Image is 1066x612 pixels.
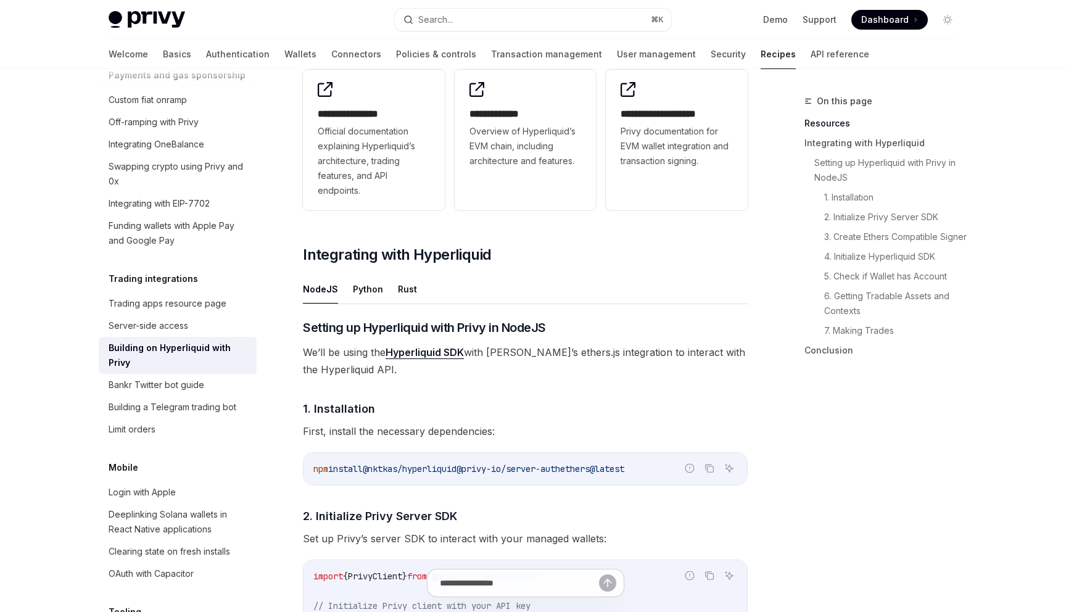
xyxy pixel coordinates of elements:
[824,207,967,227] a: 2. Initialize Privy Server SDK
[99,540,257,563] a: Clearing state on fresh installs
[682,460,698,476] button: Report incorrect code
[761,39,796,69] a: Recipes
[109,271,198,286] h5: Trading integrations
[109,485,176,500] div: Login with Apple
[396,39,476,69] a: Policies & controls
[99,292,257,315] a: Trading apps resource page
[804,114,967,133] a: Resources
[99,374,257,396] a: Bankr Twitter bot guide
[455,70,597,210] a: **** **** ***Overview of Hyperliquid’s EVM chain, including architecture and features.
[109,296,226,311] div: Trading apps resource page
[824,286,967,321] a: 6. Getting Tradable Assets and Contexts
[803,14,837,26] a: Support
[804,341,967,360] a: Conclusion
[109,318,188,333] div: Server-side access
[109,544,230,559] div: Clearing state on fresh installs
[721,460,737,476] button: Ask AI
[363,463,457,474] span: @nktkas/hyperliquid
[109,137,204,152] div: Integrating OneBalance
[303,344,748,378] span: We’ll be using the with [PERSON_NAME]’s ethers.js integration to interact with the Hyperliquid API.
[109,39,148,69] a: Welcome
[303,70,445,210] a: **** **** **** *Official documentation explaining Hyperliquid’s architecture, trading features, a...
[386,346,464,359] a: Hyperliquid SDK
[353,275,383,304] button: Python
[303,275,338,304] button: NodeJS
[99,563,257,585] a: OAuth with Capacitor
[99,481,257,503] a: Login with Apple
[861,14,909,26] span: Dashboard
[328,463,363,474] span: install
[99,396,257,418] a: Building a Telegram trading bot
[763,14,788,26] a: Demo
[99,503,257,540] a: Deeplinking Solana wallets in React Native applications
[109,566,194,581] div: OAuth with Capacitor
[109,218,249,248] div: Funding wallets with Apple Pay and Google Pay
[303,530,748,547] span: Set up Privy’s server SDK to interact with your managed wallets:
[804,133,967,153] a: Integrating with Hyperliquid
[303,508,457,524] span: 2. Initialize Privy Server SDK
[617,39,696,69] a: User management
[163,39,191,69] a: Basics
[109,378,204,392] div: Bankr Twitter bot guide
[303,319,546,336] span: Setting up Hyperliquid with Privy in NodeJS
[824,227,967,247] a: 3. Create Ethers Compatible Signer
[99,418,257,440] a: Limit orders
[109,93,187,107] div: Custom fiat onramp
[491,39,602,69] a: Transaction management
[621,124,733,168] span: Privy documentation for EVM wallet integration and transaction signing.
[851,10,928,30] a: Dashboard
[824,188,967,207] a: 1. Installation
[303,423,748,440] span: First, install the necessary dependencies:
[109,159,249,189] div: Swapping crypto using Privy and 0x
[814,153,967,188] a: Setting up Hyperliquid with Privy in NodeJS
[109,460,138,475] h5: Mobile
[824,321,967,341] a: 7. Making Trades
[313,463,328,474] span: npm
[99,155,257,192] a: Swapping crypto using Privy and 0x
[99,89,257,111] a: Custom fiat onramp
[457,463,560,474] span: @privy-io/server-auth
[599,574,616,592] button: Send message
[395,9,671,31] button: Search...⌘K
[318,124,430,198] span: Official documentation explaining Hyperliquid’s architecture, trading features, and API endpoints.
[284,39,316,69] a: Wallets
[938,10,957,30] button: Toggle dark mode
[651,15,664,25] span: ⌘ K
[99,337,257,374] a: Building on Hyperliquid with Privy
[824,247,967,267] a: 4. Initialize Hyperliquid SDK
[711,39,746,69] a: Security
[817,94,872,109] span: On this page
[606,70,748,210] a: **** **** **** *****Privy documentation for EVM wallet integration and transaction signing.
[99,192,257,215] a: Integrating with EIP-7702
[109,115,199,130] div: Off-ramping with Privy
[109,400,236,415] div: Building a Telegram trading bot
[99,215,257,252] a: Funding wallets with Apple Pay and Google Pay
[418,12,453,27] div: Search...
[109,341,249,370] div: Building on Hyperliquid with Privy
[398,275,417,304] button: Rust
[303,400,375,417] span: 1. Installation
[99,111,257,133] a: Off-ramping with Privy
[560,463,624,474] span: ethers@latest
[109,422,155,437] div: Limit orders
[331,39,381,69] a: Connectors
[469,124,582,168] span: Overview of Hyperliquid’s EVM chain, including architecture and features.
[99,133,257,155] a: Integrating OneBalance
[701,460,717,476] button: Copy the contents from the code block
[109,507,249,537] div: Deeplinking Solana wallets in React Native applications
[811,39,869,69] a: API reference
[824,267,967,286] a: 5. Check if Wallet has Account
[99,315,257,337] a: Server-side access
[303,245,491,265] span: Integrating with Hyperliquid
[206,39,270,69] a: Authentication
[109,196,210,211] div: Integrating with EIP-7702
[109,11,185,28] img: light logo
